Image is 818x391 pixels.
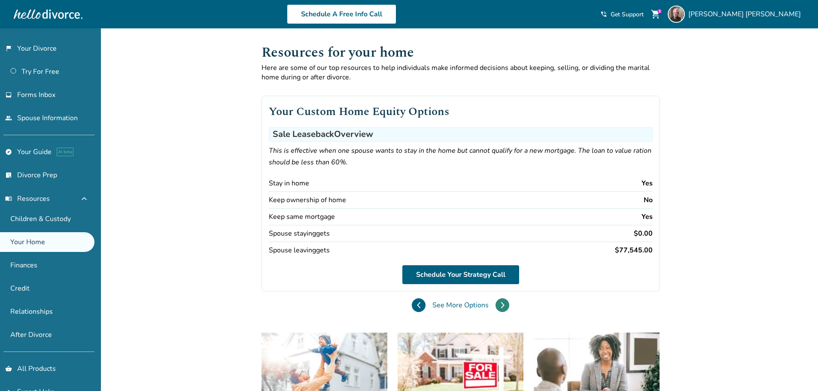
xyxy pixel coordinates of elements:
[269,179,309,188] div: Stay in home
[5,365,12,372] span: shopping_basket
[651,9,661,19] span: shopping_cart
[642,212,653,221] div: Yes
[634,229,653,238] div: $0.00
[269,229,330,238] div: Spouse staying gets
[287,4,396,24] a: Schedule A Free Info Call
[17,90,55,100] span: Forms Inbox
[668,6,685,23] img: Aaron Perkins
[269,145,653,168] p: This is effective when one spouse wants to stay in the home but cannot qualify for a new mortgage...
[642,179,653,188] div: Yes
[657,9,662,13] div: 1
[615,246,653,255] div: $77,545.00
[5,149,12,155] span: explore
[269,127,653,142] h3: Sale Leaseback Overview
[402,265,519,284] a: Schedule Your Strategy Call
[269,212,335,221] div: Keep same mortgage
[5,91,12,98] span: inbox
[262,42,660,63] h1: Resources for your home
[600,11,607,18] span: phone_in_talk
[432,300,489,310] span: See More Options
[269,103,653,120] h2: Your Custom Home Equity Options
[5,172,12,179] span: list_alt_check
[611,10,644,18] span: Get Support
[57,148,73,156] span: AI beta
[688,9,804,19] span: [PERSON_NAME] [PERSON_NAME]
[5,195,12,202] span: menu_book
[775,350,818,391] iframe: Chat Widget
[79,194,89,204] span: expand_less
[600,10,644,18] a: phone_in_talkGet Support
[5,115,12,121] span: people
[644,195,653,205] div: No
[269,246,330,255] div: Spouse leaving gets
[5,194,50,203] span: Resources
[5,45,12,52] span: flag_2
[262,63,660,82] p: Here are some of our top resources to help individuals make informed decisions about keeping, sel...
[269,195,346,205] div: Keep ownership of home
